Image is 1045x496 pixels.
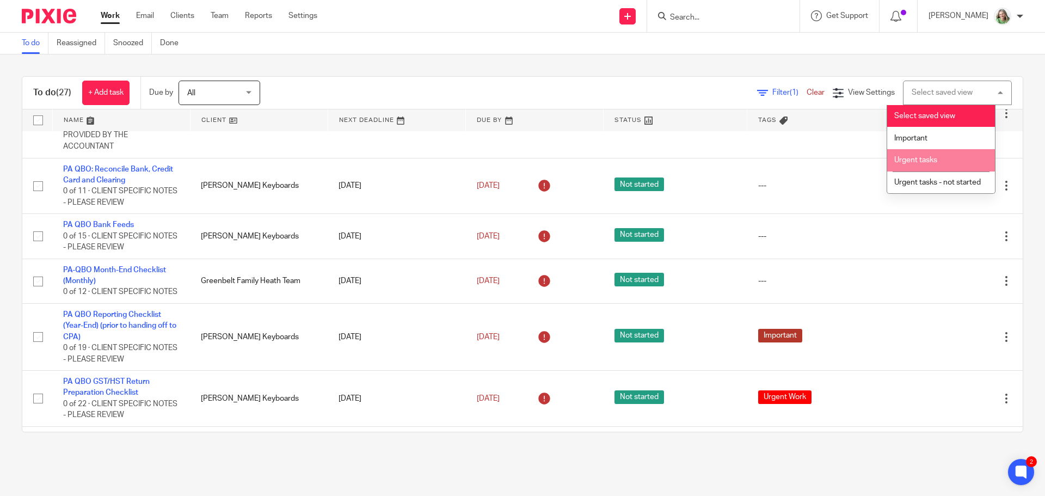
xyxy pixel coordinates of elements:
[826,12,868,20] span: Get Support
[63,266,166,285] a: PA-QBO Month-End Checklist (Monthly)
[894,134,927,142] span: Important
[82,81,130,105] a: + Add task
[63,311,176,341] a: PA QBO Reporting Checklist (Year-End) (prior to handing off to CPA)
[170,10,194,21] a: Clients
[63,378,150,396] a: PA QBO GST/HST Return Preparation Checklist
[807,89,825,96] a: Clear
[614,273,664,286] span: Not started
[328,371,465,427] td: [DATE]
[758,275,874,286] div: ---
[136,10,154,21] a: Email
[614,177,664,191] span: Not started
[894,156,937,164] span: Urgent tasks
[848,89,895,96] span: View Settings
[994,8,1011,25] img: KC%20Photo.jpg
[328,426,465,465] td: [DATE]
[758,390,812,404] span: Urgent Work
[63,232,177,252] span: 0 of 15 · CLIENT SPECIFIC NOTES - PLEASE REVIEW
[894,179,981,186] span: Urgent tasks - not started
[190,371,328,427] td: [PERSON_NAME] Keyboards
[758,117,777,123] span: Tags
[160,33,187,54] a: Done
[772,89,807,96] span: Filter
[758,180,874,191] div: ---
[929,10,988,21] p: [PERSON_NAME]
[328,158,465,214] td: [DATE]
[614,329,664,342] span: Not started
[912,89,973,96] div: Select saved view
[614,390,664,404] span: Not started
[63,221,134,229] a: PA QBO Bank Feeds
[190,214,328,259] td: [PERSON_NAME] Keyboards
[328,304,465,371] td: [DATE]
[328,214,465,259] td: [DATE]
[63,344,177,363] span: 0 of 19 · CLIENT SPECIFIC NOTES - PLEASE REVIEW
[22,33,48,54] a: To do
[477,232,500,240] span: [DATE]
[113,33,152,54] a: Snoozed
[614,228,664,242] span: Not started
[56,88,71,97] span: (27)
[328,259,465,303] td: [DATE]
[149,87,173,98] p: Due by
[477,333,500,341] span: [DATE]
[669,13,767,23] input: Search
[477,277,500,285] span: [DATE]
[190,259,328,303] td: Greenbelt Family Heath Team
[894,112,955,120] span: Select saved view
[190,426,328,465] td: Prescott Family Health Team
[288,10,317,21] a: Settings
[57,33,105,54] a: Reassigned
[22,9,76,23] img: Pixie
[758,329,802,342] span: Important
[101,10,120,21] a: Work
[190,304,328,371] td: [PERSON_NAME] Keyboards
[758,231,874,242] div: ---
[245,10,272,21] a: Reports
[190,158,328,214] td: [PERSON_NAME] Keyboards
[187,89,195,97] span: All
[63,187,177,206] span: 0 of 11 · CLIENT SPECIFIC NOTES - PLEASE REVIEW
[1026,456,1037,467] div: 2
[63,289,177,296] span: 0 of 12 · CLIENT SPECIFIC NOTES
[63,166,173,184] a: PA QBO: Reconcile Bank, Credit Card and Clearing
[790,89,798,96] span: (1)
[211,10,229,21] a: Team
[33,87,71,99] h1: To do
[477,182,500,189] span: [DATE]
[63,400,177,419] span: 0 of 22 · CLIENT SPECIFIC NOTES - PLEASE REVIEW
[477,395,500,402] span: [DATE]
